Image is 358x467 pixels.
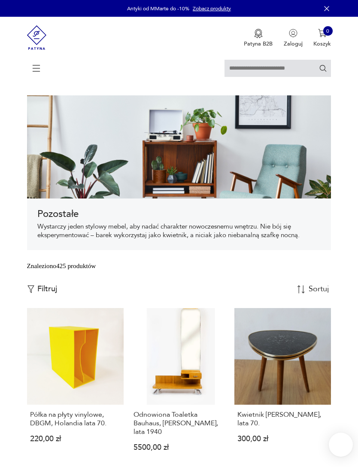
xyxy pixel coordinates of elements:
[244,29,273,48] button: Patyna B2B
[127,5,189,12] p: Antyki od MMarte do -10%
[27,284,57,294] button: Filtruj
[237,410,328,427] h3: Kwietnik [PERSON_NAME], lata 70.
[30,410,121,427] h3: Półka na płyty vinylowe, DBGM, Holandia lata 70.
[297,285,305,293] img: Sort Icon
[313,29,331,48] button: 0Koszyk
[329,433,353,457] iframe: Smartsupp widget button
[193,5,231,12] a: Zobacz produkty
[323,26,333,36] div: 0
[309,285,330,293] div: Sortuj według daty dodania
[319,64,327,72] button: Szukaj
[130,308,228,464] a: Odnowiona Toaletka Bauhaus, Hynek Gottwald, lata 1940Odnowiona Toaletka Bauhaus, [PERSON_NAME], l...
[133,410,224,436] h3: Odnowiona Toaletka Bauhaus, [PERSON_NAME], lata 1940
[27,95,331,198] img: 969d9116629659dbb0bd4e745da535dc.jpg
[27,285,35,293] img: Ikonka filtrowania
[37,209,321,219] h1: Pozostałe
[27,261,96,271] div: Znaleziono 425 produktów
[254,29,263,38] img: Ikona medalu
[289,29,297,37] img: Ikonka użytkownika
[237,436,328,443] p: 300,00 zł
[244,40,273,48] p: Patyna B2B
[27,308,124,464] a: Półka na płyty vinylowe, DBGM, Holandia lata 70.Półka na płyty vinylowe, DBGM, Holandia lata 70.2...
[284,40,303,48] p: Zaloguj
[37,223,321,240] p: Wystarczy jeden stylowy mebel, aby nadać charakter nowoczesnemu wnętrzu. Nie bój się eksperymento...
[234,308,331,464] a: Kwietnik patyczak, lata 70.Kwietnik [PERSON_NAME], lata 70.300,00 zł
[244,29,273,48] a: Ikona medaluPatyna B2B
[133,445,224,451] p: 5500,00 zł
[37,284,57,294] p: Filtruj
[30,436,121,443] p: 220,00 zł
[27,17,47,58] img: Patyna - sklep z meblami i dekoracjami vintage
[313,40,331,48] p: Koszyk
[318,29,327,37] img: Ikona koszyka
[284,29,303,48] button: Zaloguj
